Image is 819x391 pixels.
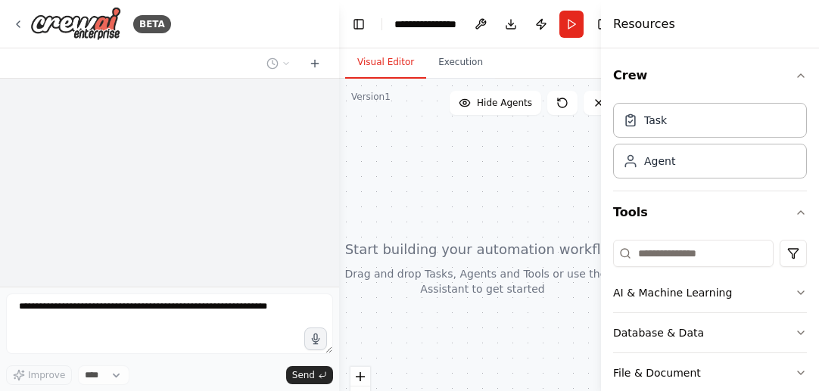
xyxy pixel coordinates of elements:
[260,54,297,73] button: Switch to previous chat
[286,366,333,384] button: Send
[613,97,807,191] div: Crew
[644,154,675,169] div: Agent
[613,313,807,352] button: Database & Data
[644,113,667,128] div: Task
[593,14,614,35] button: Hide right sidebar
[613,15,675,33] h4: Resources
[394,17,456,32] nav: breadcrumb
[133,15,171,33] div: BETA
[28,369,65,381] span: Improve
[304,327,327,350] button: Click to speak your automation idea
[303,54,327,73] button: Start a new chat
[477,97,532,109] span: Hide Agents
[613,54,807,97] button: Crew
[613,191,807,234] button: Tools
[351,91,391,103] div: Version 1
[613,273,807,312] button: AI & Machine Learning
[292,369,315,381] span: Send
[450,91,541,115] button: Hide Agents
[426,47,495,79] button: Execution
[345,47,426,79] button: Visual Editor
[6,365,72,385] button: Improve
[348,14,369,35] button: Hide left sidebar
[350,367,370,386] button: zoom in
[30,7,121,41] img: Logo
